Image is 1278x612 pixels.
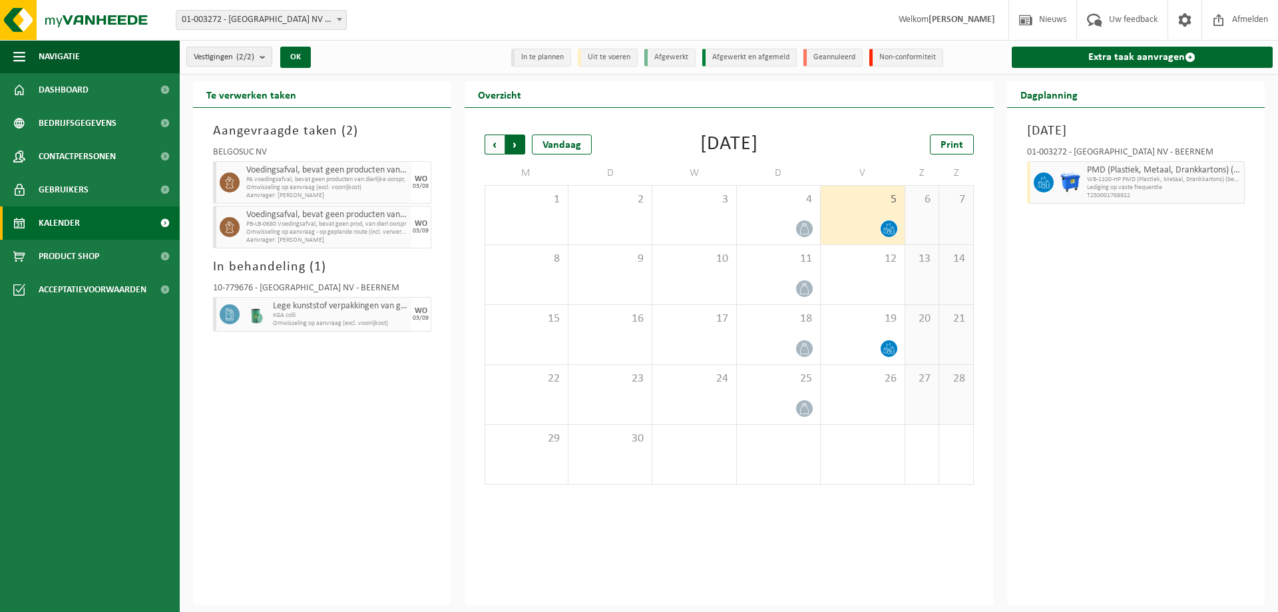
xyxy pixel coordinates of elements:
[912,372,932,386] span: 27
[744,372,813,386] span: 25
[485,135,505,154] span: Vorige
[413,183,429,190] div: 03/09
[213,148,431,161] div: BELGOSUC NV
[176,10,347,30] span: 01-003272 - BELGOSUC NV - BEERNEM
[246,220,408,228] span: PB-LB-0680 Voedingsafval, bevat geen prod, van dierl oorspr
[869,49,943,67] li: Non-conformiteit
[827,312,897,326] span: 19
[415,175,427,183] div: WO
[246,228,408,236] span: Omwisseling op aanvraag - op geplande route (incl. verwerking)
[946,372,966,386] span: 28
[578,49,638,67] li: Uit te voeren
[946,312,966,326] span: 21
[827,372,897,386] span: 26
[946,252,966,266] span: 14
[492,432,561,446] span: 29
[575,252,645,266] span: 9
[213,121,431,141] h3: Aangevraagde taken ( )
[415,307,427,315] div: WO
[39,140,116,173] span: Contactpersonen
[280,47,311,68] button: OK
[246,184,408,192] span: Omwisseling op aanvraag (excl. voorrijkost)
[505,135,525,154] span: Volgende
[575,372,645,386] span: 23
[273,312,408,320] span: KGA colli
[273,320,408,328] span: Omwisseling op aanvraag (excl. voorrijkost)
[246,236,408,244] span: Aanvrager: [PERSON_NAME]
[492,252,561,266] span: 8
[346,125,353,138] span: 2
[659,372,729,386] span: 24
[314,260,321,274] span: 1
[492,192,561,207] span: 1
[273,301,408,312] span: Lege kunststof verpakkingen van gevaarlijke stoffen
[1087,176,1241,184] span: WB-1100-HP PMD (Plastiek, Metaal, Drankkartons) (bedrijven)
[702,49,797,67] li: Afgewerkt en afgemeld
[659,252,729,266] span: 10
[1087,184,1241,192] span: Lediging op vaste frequentie
[39,107,116,140] span: Bedrijfsgegevens
[246,304,266,324] img: PB-OT-0200-MET-00-02
[946,192,966,207] span: 7
[744,192,813,207] span: 4
[194,47,254,67] span: Vestigingen
[246,210,408,220] span: Voedingsafval, bevat geen producten van dierlijke oorsprong, gemengde verpakking (exclusief glas)
[939,161,973,185] td: Z
[186,47,272,67] button: Vestigingen(2/2)
[912,252,932,266] span: 13
[568,161,652,185] td: D
[485,161,568,185] td: M
[941,140,963,151] span: Print
[821,161,905,185] td: V
[415,220,427,228] div: WO
[1060,172,1080,192] img: WB-1100-HPE-BE-01
[193,81,310,107] h2: Te verwerken taken
[700,135,758,154] div: [DATE]
[236,53,254,61] count: (2/2)
[1087,192,1241,200] span: T250001768922
[39,40,80,73] span: Navigatie
[659,192,729,207] span: 3
[176,11,346,29] span: 01-003272 - BELGOSUC NV - BEERNEM
[1027,148,1245,161] div: 01-003272 - [GEOGRAPHIC_DATA] NV - BEERNEM
[532,135,592,154] div: Vandaag
[659,312,729,326] span: 17
[465,81,534,107] h2: Overzicht
[929,15,995,25] strong: [PERSON_NAME]
[39,173,89,206] span: Gebruikers
[413,315,429,322] div: 03/09
[575,312,645,326] span: 16
[744,312,813,326] span: 18
[575,192,645,207] span: 2
[246,192,408,200] span: Aanvrager: [PERSON_NAME]
[1012,47,1273,68] a: Extra taak aanvragen
[912,192,932,207] span: 6
[39,206,80,240] span: Kalender
[1027,121,1245,141] h3: [DATE]
[1087,165,1241,176] span: PMD (Plastiek, Metaal, Drankkartons) (bedrijven)
[644,49,696,67] li: Afgewerkt
[413,228,429,234] div: 03/09
[575,432,645,446] span: 30
[492,312,561,326] span: 15
[652,161,736,185] td: W
[1007,81,1091,107] h2: Dagplanning
[246,165,408,176] span: Voedingsafval, bevat geen producten van dierlijke oorsprong, gemengde verpakking (exclusief glas)
[39,73,89,107] span: Dashboard
[492,372,561,386] span: 22
[39,240,99,273] span: Product Shop
[213,257,431,277] h3: In behandeling ( )
[39,273,146,306] span: Acceptatievoorwaarden
[827,192,897,207] span: 5
[912,312,932,326] span: 20
[213,284,431,297] div: 10-779676 - [GEOGRAPHIC_DATA] NV - BEERNEM
[803,49,863,67] li: Geannuleerd
[737,161,821,185] td: D
[246,176,408,184] span: PA voedingsafval, bevat geen producten van dierlijke oorspr,
[930,135,974,154] a: Print
[827,252,897,266] span: 12
[744,252,813,266] span: 11
[511,49,571,67] li: In te plannen
[905,161,939,185] td: Z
